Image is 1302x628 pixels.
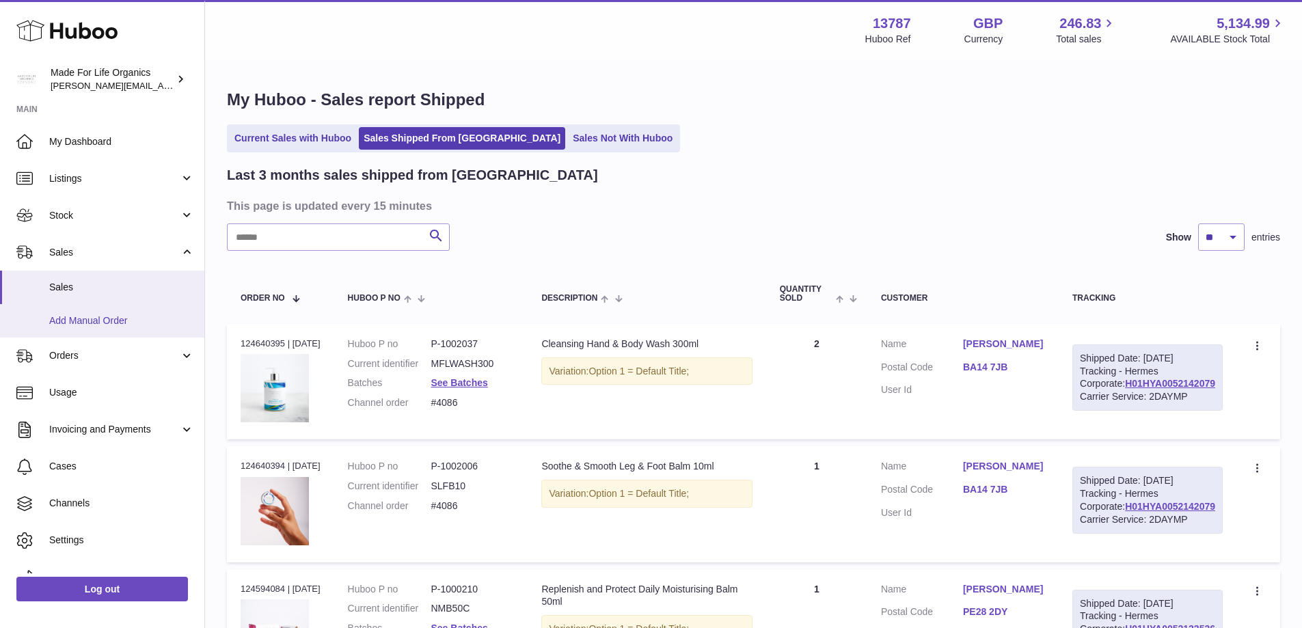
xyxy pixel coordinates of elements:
div: Variation: [541,357,752,385]
span: Orders [49,349,180,362]
span: Channels [49,497,194,510]
h2: Last 3 months sales shipped from [GEOGRAPHIC_DATA] [227,166,598,185]
div: Shipped Date: [DATE] [1080,597,1215,610]
div: Tracking [1072,294,1223,303]
div: Soothe & Smooth Leg & Foot Balm 10ml [541,460,752,473]
div: Customer [881,294,1045,303]
div: Huboo Ref [865,33,911,46]
dt: Current identifier [348,357,431,370]
a: [PERSON_NAME] [963,460,1045,473]
span: My Dashboard [49,135,194,148]
span: Quantity Sold [780,285,832,303]
label: Show [1166,231,1191,244]
span: Add Manual Order [49,314,194,327]
td: 2 [766,324,867,439]
a: [PERSON_NAME] [963,583,1045,596]
dd: SLFB10 [431,480,514,493]
div: Cleansing Hand & Body Wash 300ml [541,338,752,351]
span: entries [1251,231,1280,244]
span: Listings [49,172,180,185]
dd: NMB50C [431,602,514,615]
dt: Channel order [348,500,431,513]
span: Order No [241,294,285,303]
span: 5,134.99 [1217,14,1270,33]
dt: Postal Code [881,605,963,622]
span: Huboo P no [348,294,401,303]
div: 124640395 | [DATE] [241,338,321,350]
span: Usage [49,386,194,399]
a: Sales Shipped From [GEOGRAPHIC_DATA] [359,127,565,150]
a: Log out [16,577,188,601]
dt: Huboo P no [348,338,431,351]
dt: Postal Code [881,361,963,377]
dd: P-1000210 [431,583,514,596]
dt: Batches [348,377,431,390]
dd: P-1002037 [431,338,514,351]
span: 246.83 [1059,14,1101,33]
dt: Name [881,460,963,476]
div: Shipped Date: [DATE] [1080,352,1215,365]
dt: User Id [881,383,963,396]
a: H01HYA0052142079 [1125,378,1215,389]
dt: Name [881,583,963,599]
dt: Name [881,338,963,354]
div: 124594084 | [DATE] [241,583,321,595]
span: Sales [49,246,180,259]
a: See Batches [431,377,487,388]
div: Carrier Service: 2DAYMP [1080,390,1215,403]
span: Settings [49,534,194,547]
dt: Current identifier [348,480,431,493]
a: 246.83 Total sales [1056,14,1117,46]
dt: Huboo P no [348,583,431,596]
a: 5,134.99 AVAILABLE Stock Total [1170,14,1286,46]
div: Currency [964,33,1003,46]
div: Variation: [541,480,752,508]
td: 1 [766,446,867,562]
img: soothe-_-smooth-leg-_-foot-balm-10ml-slfb10-5.jpg [241,477,309,545]
a: Sales Not With Huboo [568,127,677,150]
a: [PERSON_NAME] [963,338,1045,351]
span: Invoicing and Payments [49,423,180,436]
img: geoff.winwood@madeforlifeorganics.com [16,69,37,90]
span: Total sales [1056,33,1117,46]
div: Tracking - Hermes Corporate: [1072,467,1223,534]
div: Tracking - Hermes Corporate: [1072,344,1223,411]
span: AVAILABLE Stock Total [1170,33,1286,46]
a: H01HYA0052142079 [1125,501,1215,512]
span: Stock [49,209,180,222]
div: Shipped Date: [DATE] [1080,474,1215,487]
div: Made For Life Organics [51,66,174,92]
a: BA14 7JB [963,361,1045,374]
h1: My Huboo - Sales report Shipped [227,89,1280,111]
dd: P-1002006 [431,460,514,473]
a: BA14 7JB [963,483,1045,496]
a: PE28 2DY [963,605,1045,618]
dt: Huboo P no [348,460,431,473]
dd: #4086 [431,396,514,409]
span: Description [541,294,597,303]
span: Sales [49,281,194,294]
span: Option 1 = Default Title; [588,366,689,377]
h3: This page is updated every 15 minutes [227,198,1277,213]
dt: User Id [881,506,963,519]
div: Carrier Service: 2DAYMP [1080,513,1215,526]
strong: GBP [973,14,1003,33]
span: Option 1 = Default Title; [588,488,689,499]
dt: Current identifier [348,602,431,615]
dt: Channel order [348,396,431,409]
dd: MFLWASH300 [431,357,514,370]
div: Replenish and Protect Daily Moisturising Balm 50ml [541,583,752,609]
span: Returns [49,571,194,584]
span: [PERSON_NAME][EMAIL_ADDRESS][PERSON_NAME][DOMAIN_NAME] [51,80,347,91]
dt: Postal Code [881,483,963,500]
strong: 13787 [873,14,911,33]
div: 124640394 | [DATE] [241,460,321,472]
img: made-for-life-organics-hand-and-body-wash-mflhandwash-1.jpg [241,354,309,422]
dd: #4086 [431,500,514,513]
span: Cases [49,460,194,473]
a: Current Sales with Huboo [230,127,356,150]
